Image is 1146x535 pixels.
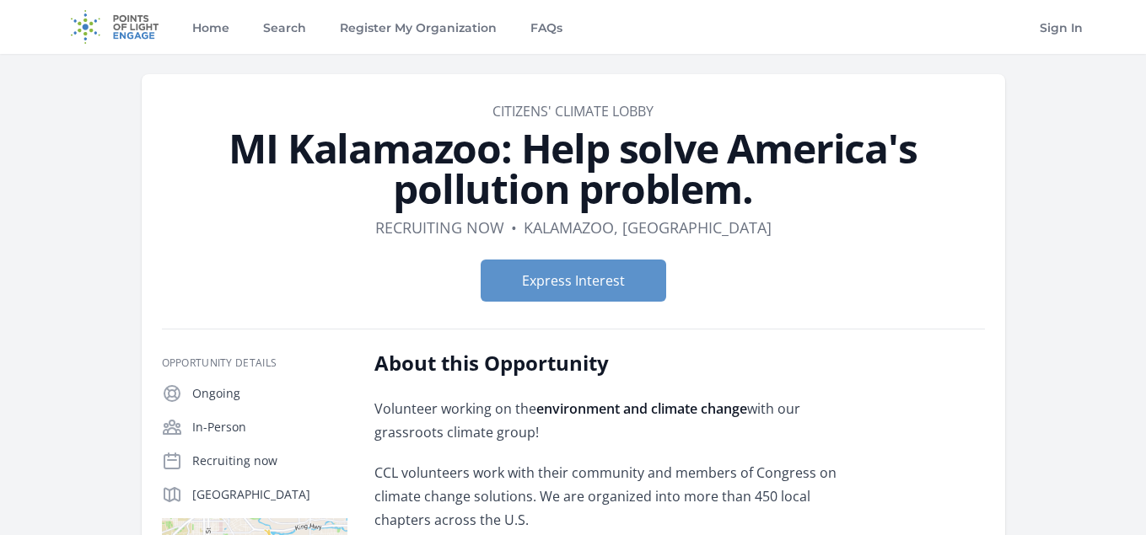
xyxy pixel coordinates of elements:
[374,461,868,532] p: CCL volunteers work with their community and members of Congress on climate change solutions. We ...
[492,102,654,120] a: Citizens' Climate Lobby
[375,216,504,239] dd: Recruiting now
[374,350,868,377] h2: About this Opportunity
[511,216,517,239] div: •
[481,259,666,302] button: Express Interest
[162,128,985,209] h1: MI Kalamazoo: Help solve America's pollution problem.
[192,452,347,469] p: Recruiting now
[192,419,347,436] p: In-Person
[374,397,868,444] p: Volunteer working on the with our grassroots climate group!
[192,385,347,402] p: Ongoing
[162,356,347,370] h3: Opportunity Details
[192,486,347,503] p: [GEOGRAPHIC_DATA]
[524,216,772,239] dd: Kalamazoo, [GEOGRAPHIC_DATA]
[536,399,747,418] strong: environment and climate change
